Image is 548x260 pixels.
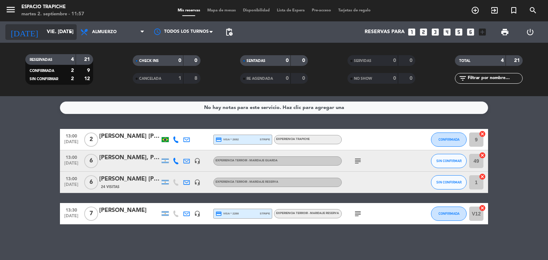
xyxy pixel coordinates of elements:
strong: 8 [194,76,199,81]
i: add_box [478,27,487,37]
i: cancel [479,152,486,159]
div: Espacio Trapiche [21,4,84,11]
div: martes 2. septiembre - 11:57 [21,11,84,18]
strong: 21 [84,57,91,62]
i: menu [5,4,16,15]
i: turned_in_not [509,6,518,15]
span: SENTADAS [247,59,265,63]
strong: 2 [71,76,74,81]
span: Mis reservas [174,9,204,12]
span: CANCELADA [139,77,161,80]
span: Experiencia Trapiche [276,138,310,141]
i: search [529,6,537,15]
i: cancel [479,173,486,180]
span: 13:00 [62,131,80,140]
span: SERVIDAS [354,59,371,63]
strong: 0 [302,76,306,81]
span: stripe [260,137,270,142]
span: stripe [260,211,270,216]
span: RE AGENDADA [247,77,273,80]
span: SIN CONFIRMAR [30,77,58,81]
i: looks_4 [442,27,452,37]
i: arrow_drop_down [66,28,75,36]
span: visa * 2288 [215,210,239,217]
i: looks_5 [454,27,463,37]
span: 13:00 [62,153,80,161]
button: SIN CONFIRMAR [431,175,467,189]
span: 24 Visitas [101,184,120,190]
button: CONFIRMADA [431,132,467,147]
button: SIN CONFIRMAR [431,154,467,168]
span: 6 [84,154,98,168]
button: CONFIRMADA [431,207,467,221]
strong: 2 [71,68,74,73]
div: [PERSON_NAME], Panzeri [99,153,160,162]
span: 13:00 [62,174,80,182]
i: headset_mic [194,179,201,186]
strong: 0 [410,76,414,81]
div: [PERSON_NAME] [99,206,160,215]
i: headset_mic [194,158,201,164]
div: [PERSON_NAME] [PERSON_NAME] [99,175,160,184]
i: credit_card [215,210,222,217]
strong: 0 [286,58,289,63]
i: looks_two [419,27,428,37]
strong: 0 [194,58,199,63]
strong: 0 [393,76,396,81]
span: Mapa de mesas [204,9,239,12]
i: looks_3 [431,27,440,37]
i: looks_6 [466,27,475,37]
i: [DATE] [5,24,43,40]
strong: 0 [302,58,306,63]
i: subject [354,209,362,218]
i: looks_one [407,27,416,37]
div: [PERSON_NAME] [PERSON_NAME] [99,132,160,141]
span: [DATE] [62,214,80,222]
span: Lista de Espera [273,9,308,12]
strong: 9 [87,68,91,73]
strong: 0 [410,58,414,63]
i: power_settings_new [526,28,534,36]
span: CHECK INS [139,59,159,63]
strong: 0 [178,58,181,63]
div: No hay notas para este servicio. Haz clic para agregar una [204,104,344,112]
strong: 1 [178,76,181,81]
span: 13:30 [62,206,80,214]
span: Experiencia Terroir - Maridaje Reserva [215,181,278,183]
span: SIN CONFIRMAR [436,180,462,184]
span: TOTAL [459,59,470,63]
strong: 4 [501,58,504,63]
span: visa * 2692 [215,136,239,143]
i: cancel [479,130,486,137]
span: [DATE] [62,161,80,169]
div: LOG OUT [517,21,543,43]
i: cancel [479,204,486,212]
span: CONFIRMADA [438,212,460,215]
span: [DATE] [62,182,80,191]
span: CONFIRMADA [438,137,460,141]
i: add_circle_outline [471,6,479,15]
strong: 12 [84,76,91,81]
span: Disponibilidad [239,9,273,12]
input: Filtrar por nombre... [467,74,522,82]
span: RESERVADAS [30,58,52,62]
span: print [501,28,509,36]
span: pending_actions [225,28,233,36]
i: filter_list [458,74,467,83]
span: Experiencia Terroir - Maridaje Reserva [276,212,339,215]
i: headset_mic [194,210,201,217]
span: 2 [84,132,98,147]
strong: 21 [514,58,521,63]
span: [DATE] [62,140,80,148]
strong: 0 [286,76,289,81]
span: Pre-acceso [308,9,335,12]
span: Experiencia Terroir - Maridaje Guarda [215,159,278,162]
span: NO SHOW [354,77,372,80]
span: Reservas para [365,29,405,35]
strong: 4 [71,57,74,62]
span: Almuerzo [92,30,117,35]
strong: 0 [393,58,396,63]
i: credit_card [215,136,222,143]
span: SIN CONFIRMAR [436,159,462,163]
span: 6 [84,175,98,189]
